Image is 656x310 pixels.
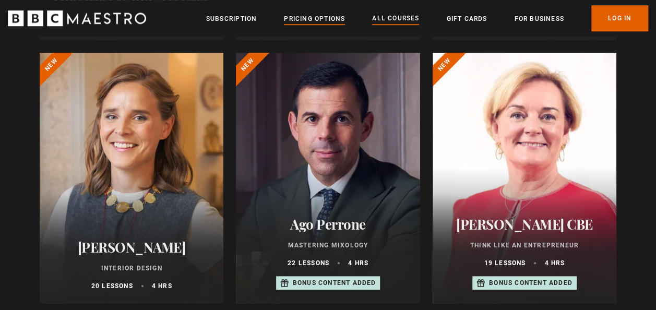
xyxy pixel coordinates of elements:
p: Bonus content added [489,278,572,288]
p: 4 hrs [544,258,565,268]
p: 4 hrs [152,281,172,291]
a: All Courses [372,13,419,25]
a: [PERSON_NAME] Interior Design 20 lessons 4 hrs New [40,53,223,303]
p: Mastering Mixology [248,241,407,250]
a: Gift Cards [446,14,487,24]
p: 4 hrs [348,258,368,268]
a: [PERSON_NAME] CBE Think Like an Entrepreneur 19 lessons 4 hrs Bonus content added New [433,53,616,303]
a: Log In [591,5,648,31]
h2: [PERSON_NAME] [52,239,211,255]
a: Pricing Options [284,14,345,24]
p: 19 lessons [484,258,526,268]
a: Ago Perrone Mastering Mixology 22 lessons 4 hrs Bonus content added New [236,53,420,303]
p: Interior Design [52,264,211,273]
a: For business [514,14,564,24]
p: 20 lessons [91,281,133,291]
h2: Ago Perrone [248,216,407,232]
p: Bonus content added [293,278,376,288]
h2: [PERSON_NAME] CBE [445,216,604,232]
p: Think Like an Entrepreneur [445,241,604,250]
nav: Primary [206,5,648,31]
svg: BBC Maestro [8,10,146,26]
p: 22 lessons [288,258,329,268]
a: Subscription [206,14,257,24]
